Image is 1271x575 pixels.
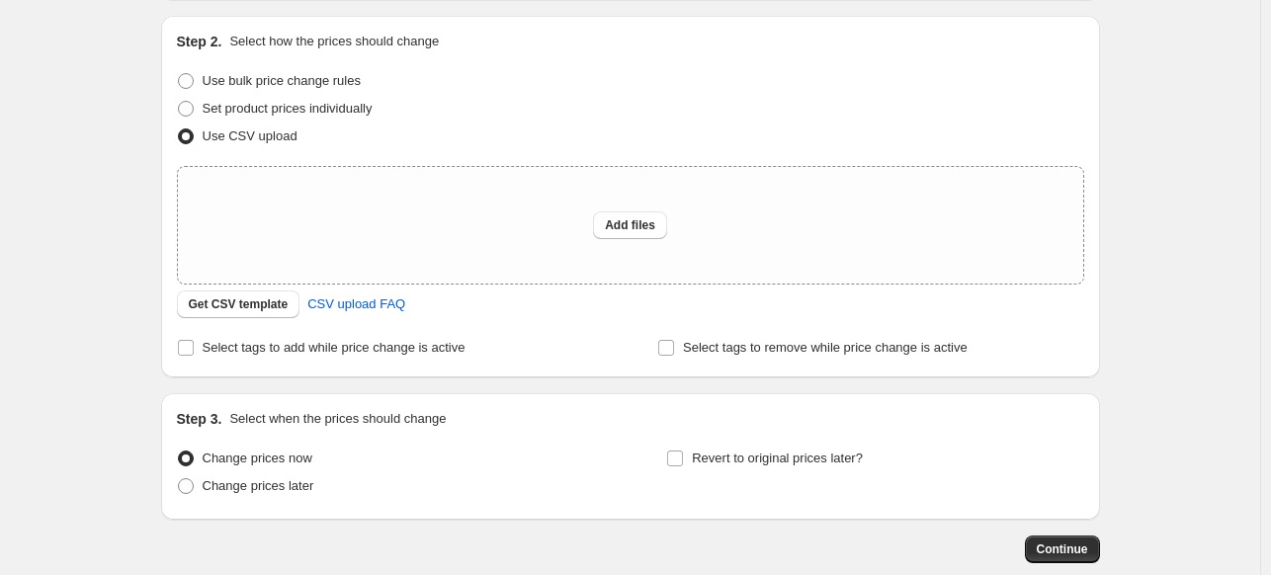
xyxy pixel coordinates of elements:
[203,478,314,493] span: Change prices later
[307,294,405,314] span: CSV upload FAQ
[229,409,446,429] p: Select when the prices should change
[593,211,667,239] button: Add files
[1025,535,1100,563] button: Continue
[229,32,439,51] p: Select how the prices should change
[177,409,222,429] h2: Step 3.
[1037,541,1088,557] span: Continue
[605,217,655,233] span: Add files
[203,340,466,355] span: Select tags to add while price change is active
[203,101,373,116] span: Set product prices individually
[177,32,222,51] h2: Step 2.
[203,128,297,143] span: Use CSV upload
[683,340,968,355] span: Select tags to remove while price change is active
[203,451,312,465] span: Change prices now
[177,290,300,318] button: Get CSV template
[203,73,361,88] span: Use bulk price change rules
[692,451,863,465] span: Revert to original prices later?
[189,296,289,312] span: Get CSV template
[296,288,417,320] a: CSV upload FAQ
